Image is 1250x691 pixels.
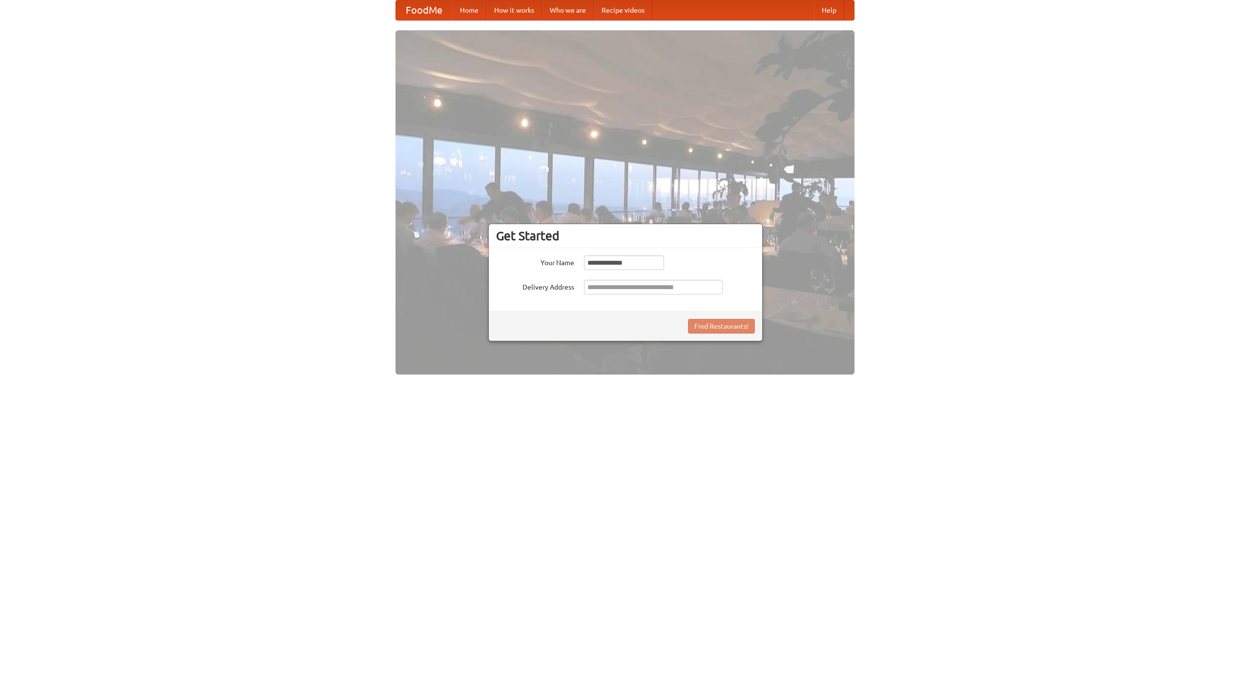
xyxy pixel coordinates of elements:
label: Delivery Address [496,280,574,292]
a: How it works [486,0,542,20]
label: Your Name [496,255,574,268]
h3: Get Started [496,229,755,243]
a: Help [814,0,844,20]
a: Home [452,0,486,20]
a: Who we are [542,0,594,20]
button: Find Restaurants! [688,319,755,334]
a: Recipe videos [594,0,652,20]
a: FoodMe [396,0,452,20]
